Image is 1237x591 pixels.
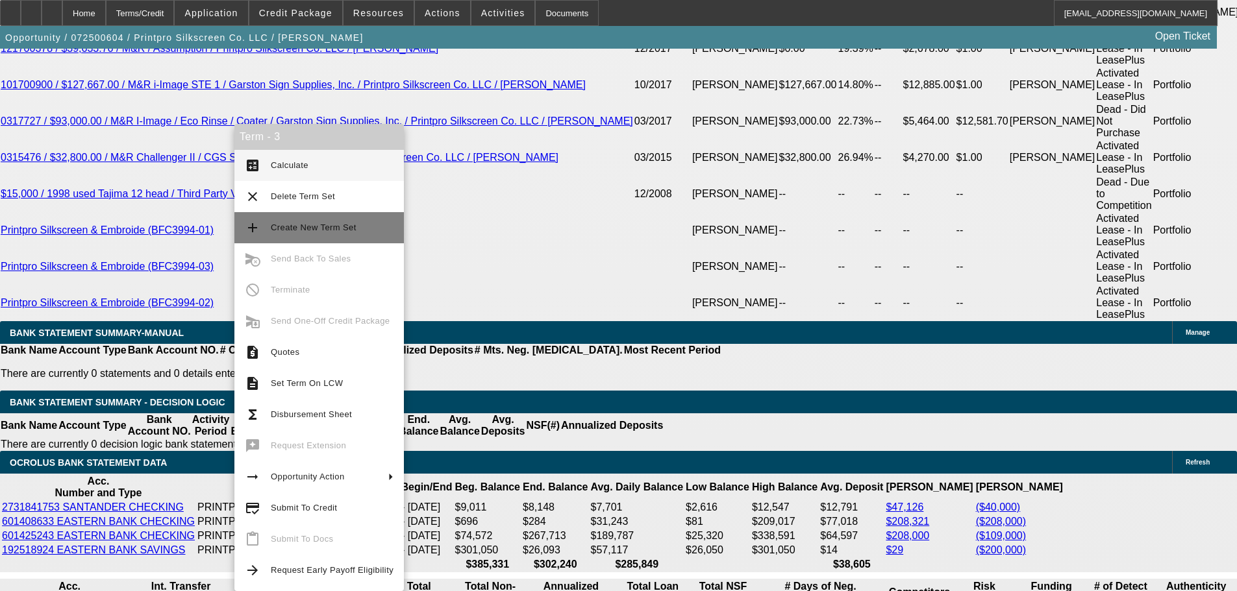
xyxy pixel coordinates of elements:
[956,103,1009,139] td: $12,581.70
[1095,30,1152,67] td: Activated Lease - In LeasePlus
[837,248,873,285] td: --
[1095,285,1152,321] td: Activated Lease - In LeasePlus
[623,344,721,357] th: Most Recent Period
[197,529,364,542] td: PRINTPRO SILKSCREEN CO LLC
[903,67,956,103] td: $12,885.00
[692,212,779,248] td: [PERSON_NAME]
[903,285,956,321] td: --
[522,558,588,571] th: $302,240
[692,248,779,285] td: [PERSON_NAME]
[219,344,282,357] th: # Of Periods
[127,413,192,438] th: Bank Account NO.
[751,475,818,500] th: High Balance
[353,8,404,18] span: Resources
[692,67,779,103] td: [PERSON_NAME]
[874,103,903,139] td: --
[837,176,873,212] td: --
[819,475,884,500] th: Avg. Deposit
[874,67,903,103] td: --
[2,516,195,527] a: 601408633 EASTERN BANK CHECKING
[779,103,838,139] td: $93,000.00
[425,8,460,18] span: Actions
[634,30,692,67] td: 12/2017
[415,1,470,25] button: Actions
[522,515,588,528] td: $284
[956,212,1009,248] td: --
[560,413,664,438] th: Annualized Deposits
[127,344,219,357] th: Bank Account NO.
[956,285,1009,321] td: --
[1009,139,1096,176] td: [PERSON_NAME]
[634,67,692,103] td: 10/2017
[886,501,923,513] a: $47,126
[634,103,692,139] td: 03/2017
[175,1,247,25] button: Application
[245,376,260,391] mat-icon: description
[634,176,692,212] td: 12/2008
[474,344,623,357] th: # Mts. Neg. [MEDICAL_DATA].
[590,475,684,500] th: Avg. Daily Balance
[1,297,214,308] a: Printpro Silkscreen & Embroide (BFC3994-02)
[1,188,264,199] a: $15,000 / 1998 used Tajima 12 head / Third Party Vendor
[590,544,684,557] td: $57,117
[271,409,352,419] span: Disbursement Sheet
[903,103,956,139] td: $5,464.00
[271,160,308,170] span: Calculate
[344,1,414,25] button: Resources
[685,501,750,514] td: $2,616
[885,475,973,500] th: [PERSON_NAME]
[1095,139,1152,176] td: Activated Lease - In LeasePlus
[184,8,238,18] span: Application
[590,501,684,514] td: $7,701
[751,515,818,528] td: $209,017
[259,8,332,18] span: Credit Package
[1095,67,1152,103] td: Activated Lease - In LeasePlus
[837,67,873,103] td: 14.80%
[245,344,260,360] mat-icon: request_quote
[245,469,260,485] mat-icon: arrow_right_alt
[365,529,453,542] td: [DATE] - [DATE]
[886,544,903,555] a: $29
[1009,30,1096,67] td: [PERSON_NAME]
[819,544,884,557] td: $14
[455,475,521,500] th: Beg. Balance
[1009,103,1096,139] td: [PERSON_NAME]
[590,529,684,542] td: $189,787
[525,413,560,438] th: NSF(#)
[751,529,818,542] td: $338,591
[455,529,521,542] td: $74,572
[976,516,1026,527] a: ($208,000)
[197,544,364,557] td: PRINTPRO SILKSCREEN CO LLC
[365,544,453,557] td: [DATE] - [DATE]
[1,115,633,127] a: 0317727 / $93,000.00 / M&R I-Image / Eco Rinse / Coater / Garston Sign Supplies, Inc. / Printpro ...
[692,30,779,67] td: [PERSON_NAME]
[1,261,214,272] a: Printpro Silkscreen & Embroide (BFC3994-03)
[481,8,525,18] span: Activities
[779,67,838,103] td: $127,667.00
[230,413,271,438] th: Beg. Balance
[837,30,873,67] td: 19.39%
[1186,459,1210,466] span: Refresh
[1,79,586,90] a: 101700900 / $127,667.00 / M&R i-Image STE 1 / Garston Sign Supplies, Inc. / Printpro Silkscreen C...
[779,285,838,321] td: --
[903,212,956,248] td: --
[886,530,929,541] a: $208,000
[271,565,394,575] span: Request Early Payoff Eligibility
[956,176,1009,212] td: --
[1,475,195,500] th: Acc. Number and Type
[903,139,956,176] td: $4,270.00
[956,248,1009,285] td: --
[874,139,903,176] td: --
[365,501,453,514] td: [DATE] - [DATE]
[398,413,439,438] th: End. Balance
[245,220,260,235] mat-icon: add
[271,191,335,201] span: Delete Term Set
[271,347,299,357] span: Quotes
[365,475,453,500] th: Period Begin/End
[197,515,364,528] td: PRINTPRO SILKSCREEN CO LLC
[819,501,884,514] td: $12,791
[976,530,1026,541] a: ($109,000)
[58,413,127,438] th: Account Type
[819,558,884,571] th: $38,605
[590,515,684,528] td: $31,243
